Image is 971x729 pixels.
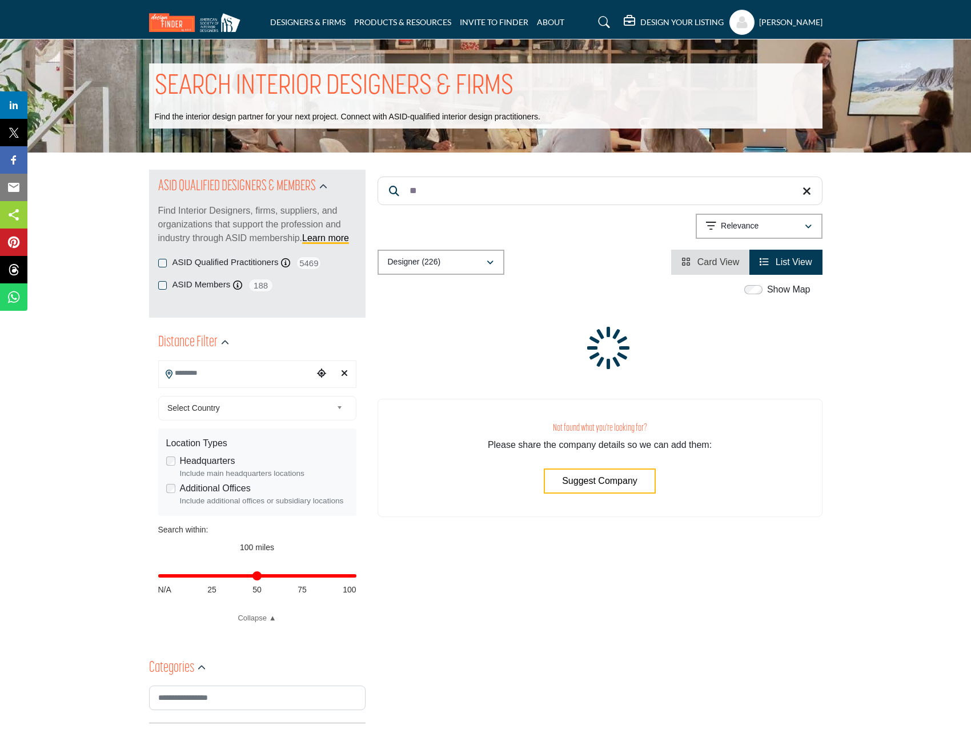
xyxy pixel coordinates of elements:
label: Additional Offices [180,482,251,495]
a: PRODUCTS & RESOURCES [354,17,451,27]
li: List View [749,250,822,275]
h5: DESIGN YOUR LISTING [640,17,724,27]
span: 75 [298,584,307,596]
span: 50 [252,584,262,596]
p: Find the interior design partner for your next project. Connect with ASID-qualified interior desi... [155,111,540,123]
h2: Distance Filter [158,333,218,353]
div: Clear search location [336,362,353,386]
span: 100 miles [240,543,274,552]
input: Search Category [149,686,366,710]
h3: Not found what you're looking for? [401,422,799,434]
a: INVITE TO FINDER [460,17,528,27]
label: ASID Members [172,278,231,291]
label: Headquarters [180,454,235,468]
input: Search Keyword [378,177,822,205]
img: Site Logo [149,13,246,32]
h2: Categories [149,658,194,679]
div: DESIGN YOUR LISTING [624,15,724,29]
span: 5469 [296,256,322,270]
div: Choose your current location [313,362,330,386]
a: Collapse ▲ [158,612,356,624]
span: List View [776,257,812,267]
button: Relevance [696,214,822,239]
a: View List [760,257,812,267]
label: ASID Qualified Practitioners [172,256,279,269]
li: Card View [671,250,749,275]
span: 25 [207,584,216,596]
button: Suggest Company [544,468,656,494]
div: Include main headquarters locations [180,468,348,479]
h1: SEARCH INTERIOR DESIGNERS & FIRMS [155,69,513,105]
span: Please share the company details so we can add them: [488,440,712,450]
label: Show Map [767,283,810,297]
h5: [PERSON_NAME] [759,17,822,28]
div: Include additional offices or subsidiary locations [180,495,348,507]
a: ABOUT [537,17,564,27]
a: DESIGNERS & FIRMS [270,17,346,27]
a: Search [587,13,617,31]
h2: ASID QUALIFIED DESIGNERS & MEMBERS [158,177,316,197]
p: Designer (226) [388,257,441,268]
input: Search Location [159,362,313,384]
button: Show hide supplier dropdown [729,10,755,35]
input: ASID Qualified Practitioners checkbox [158,259,167,267]
input: ASID Members checkbox [158,281,167,290]
a: Learn more [302,233,349,243]
span: 188 [248,278,274,293]
span: Suggest Company [562,476,637,486]
a: View Card [681,257,739,267]
span: N/A [158,584,171,596]
span: Select Country [167,401,332,415]
div: Search within: [158,524,356,536]
p: Find Interior Designers, firms, suppliers, and organizations that support the profession and indu... [158,204,356,245]
span: 100 [343,584,356,596]
span: Card View [697,257,740,267]
p: Relevance [721,221,759,232]
button: Designer (226) [378,250,504,275]
div: Location Types [166,436,348,450]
